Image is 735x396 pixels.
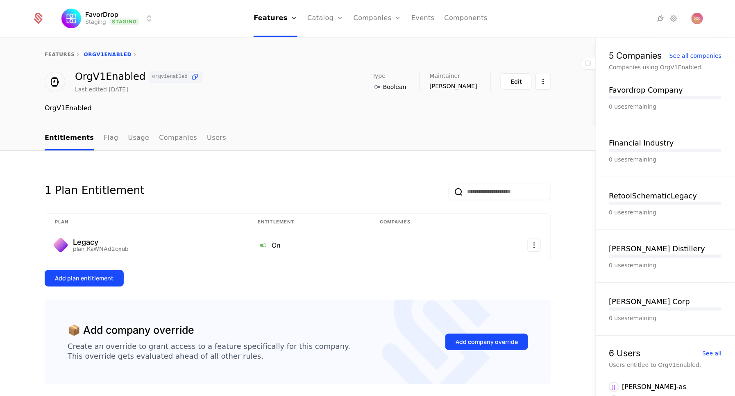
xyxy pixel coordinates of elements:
button: Favordrop Company [609,84,683,96]
button: RetoolSchematicLegacy [609,190,697,202]
div: Edit [511,77,522,86]
div: Staging [85,18,106,26]
th: Companies [370,214,479,231]
div: 📦 Add company override [68,323,194,338]
div: [PERSON_NAME]-as [622,382,687,392]
span: Boolean [383,83,406,91]
span: FavorDrop [85,11,118,18]
div: OrgV1Enabled [75,71,203,83]
div: Last edited [DATE] [75,85,128,93]
div: Add plan entitlement [55,274,113,282]
th: Entitlement [248,214,370,231]
button: Select action [528,239,541,252]
th: Plan [45,214,248,231]
span: Maintainer [430,73,461,79]
a: Settings [669,14,678,23]
nav: Main [45,126,551,150]
img: Sarah Skillen [692,13,703,24]
a: Companies [159,126,197,150]
span: orgv1enabled [152,74,187,79]
div: JJ [609,382,619,392]
a: Usage [128,126,150,150]
div: 0 uses remaining [609,261,722,269]
a: Flag [104,126,118,150]
div: See all companies [670,53,722,59]
button: Financial Industry [609,137,674,149]
div: OrgV1Enabled [45,103,551,113]
div: Add company override [456,338,518,346]
div: 6 Users [609,349,641,357]
div: Legacy [73,239,129,246]
div: 0 uses remaining [609,102,722,111]
img: FavorDrop [61,9,81,28]
div: See all [703,350,722,356]
button: [PERSON_NAME] Distillery [609,243,706,255]
span: [PERSON_NAME] [430,82,477,90]
div: 0 uses remaining [609,314,722,322]
a: Entitlements [45,126,94,150]
span: Type [372,73,386,79]
button: Select action [535,73,551,90]
div: Create an override to grant access to a feature specifically for this company. This override gets... [68,341,350,361]
a: Integrations [656,14,665,23]
a: features [45,52,75,57]
div: Companies using OrgV1Enabled. [609,63,722,71]
div: On [258,240,360,250]
div: 1 Plan Entitlement [45,184,145,200]
div: 5 Companies [609,51,662,60]
div: 0 uses remaining [609,155,722,164]
button: [PERSON_NAME] Corp [609,296,690,307]
button: Select environment [64,9,154,27]
button: Add company override [445,334,528,350]
a: Users [207,126,226,150]
span: Staging [109,18,139,25]
div: 0 uses remaining [609,208,722,216]
button: Add plan entitlement [45,270,124,287]
button: Open user button [692,13,703,24]
ul: Choose Sub Page [45,126,226,150]
div: plan_KaWNAd2oxub [73,246,129,252]
div: Users entitled to OrgV1Enabled. [609,361,722,369]
button: Edit [501,73,532,90]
